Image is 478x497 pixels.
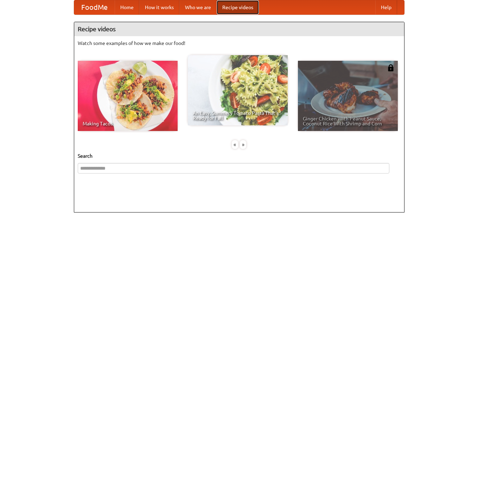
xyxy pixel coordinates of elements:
a: Making Tacos [78,61,178,131]
img: 483408.png [387,64,394,71]
h5: Search [78,152,401,159]
div: » [240,140,246,149]
a: Home [115,0,139,14]
p: Watch some examples of how we make our food! [78,40,401,47]
a: How it works [139,0,179,14]
a: Who we are [179,0,217,14]
h4: Recipe videos [74,22,404,36]
span: Making Tacos [83,121,173,126]
a: An Easy, Summery Tomato Pasta That's Ready for Fall [188,55,288,125]
a: Recipe videos [217,0,259,14]
span: An Easy, Summery Tomato Pasta That's Ready for Fall [193,111,283,120]
a: FoodMe [74,0,115,14]
div: « [232,140,238,149]
a: Help [375,0,397,14]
